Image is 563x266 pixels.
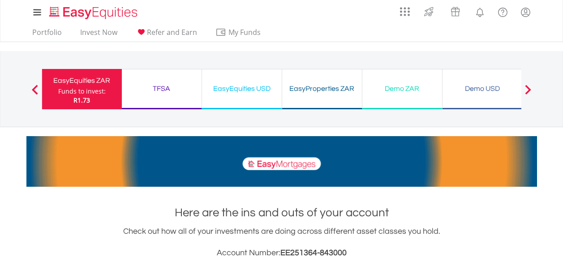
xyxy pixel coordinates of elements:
[288,82,357,95] div: EasyProperties ZAR
[47,5,141,20] img: EasyEquities_Logo.png
[147,27,197,37] span: Refer and Earn
[207,82,276,95] div: EasyEquities USD
[280,249,347,257] span: EE251364-843000
[400,7,410,17] img: grid-menu-icon.svg
[491,2,514,20] a: FAQ's and Support
[519,89,537,98] button: Next
[26,205,537,221] h1: Here are the ins and outs of your account
[127,82,196,95] div: TFSA
[58,87,106,96] div: Funds to invest:
[26,136,537,187] img: EasyMortage Promotion Banner
[448,4,463,19] img: vouchers-v2.svg
[215,26,274,38] span: My Funds
[394,2,416,17] a: AppsGrid
[73,96,90,104] span: R1.73
[29,28,65,42] a: Portfolio
[77,28,121,42] a: Invest Now
[368,82,437,95] div: Demo ZAR
[448,82,517,95] div: Demo USD
[442,2,468,19] a: Vouchers
[421,4,436,19] img: thrive-v2.svg
[46,2,141,20] a: Home page
[26,89,44,98] button: Previous
[514,2,537,22] a: My Profile
[26,225,537,259] div: Check out how all of your investments are doing across different asset classes you hold.
[47,74,116,87] div: EasyEquities ZAR
[26,247,537,259] h3: Account Number:
[468,2,491,20] a: Notifications
[132,28,201,42] a: Refer and Earn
